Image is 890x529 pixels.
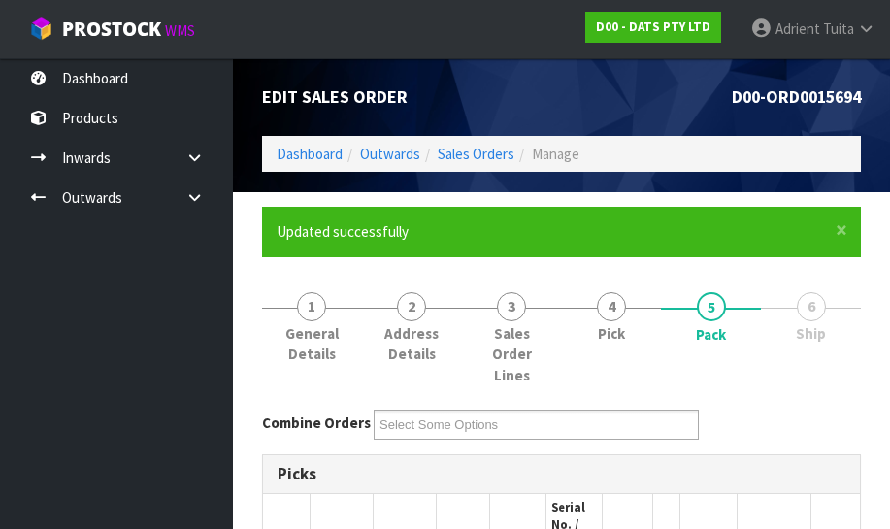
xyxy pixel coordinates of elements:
span: D00-ORD0015694 [732,85,861,108]
span: Adrient [775,19,820,38]
span: Pack [696,324,726,345]
span: 3 [497,292,526,321]
span: General Details [277,323,347,365]
span: 1 [297,292,326,321]
strong: D00 - DATS PTY LTD [596,18,710,35]
span: × [836,216,847,244]
a: D00 - DATS PTY LTD [585,12,721,43]
span: Edit Sales Order [262,85,408,108]
span: Sales Order Lines [477,323,547,385]
a: Dashboard [277,145,343,163]
small: WMS [165,21,195,40]
span: Ship [796,323,826,344]
label: Combine Orders [262,413,371,433]
a: Sales Orders [438,145,514,163]
span: Pick [598,323,625,344]
span: 5 [697,292,726,321]
span: Manage [532,145,579,163]
span: Updated successfully [277,222,409,241]
span: 4 [597,292,626,321]
span: 2 [397,292,426,321]
a: Outwards [360,145,420,163]
span: Tuita [823,19,854,38]
img: cube-alt.png [29,17,53,41]
span: Address Details [377,323,447,365]
h3: Picks [278,465,845,483]
span: ProStock [62,17,161,42]
span: 6 [797,292,826,321]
